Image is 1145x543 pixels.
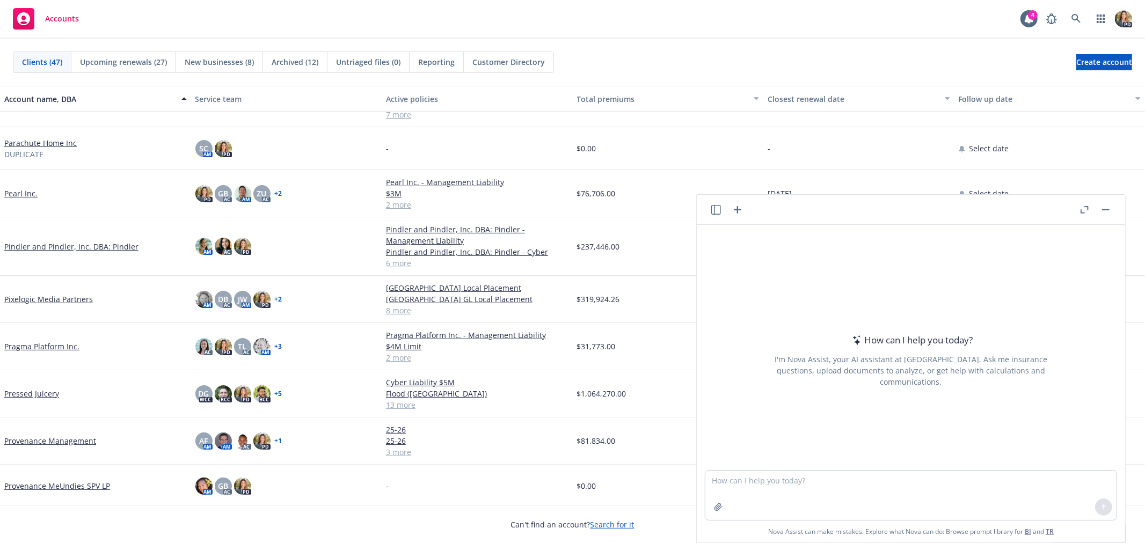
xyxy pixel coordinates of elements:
img: photo [234,432,251,450]
span: $31,773.00 [577,341,616,352]
a: TR [1046,527,1054,536]
img: photo [253,291,271,308]
a: Search for it [590,519,635,530]
img: photo [215,238,232,255]
img: photo [234,478,251,495]
a: [GEOGRAPHIC_DATA] GL Local Placement [386,293,568,305]
span: $81,834.00 [577,435,616,446]
a: Pragma Platform Inc. - Management Liability [386,329,568,341]
a: Cyber Liability $5M [386,377,568,388]
img: photo [253,385,271,402]
a: Flood ([GEOGRAPHIC_DATA]) [386,388,568,399]
a: $4M Limit [386,341,568,352]
span: JW [238,293,247,305]
span: $1,064,270.00 [577,388,626,399]
img: photo [253,338,271,355]
button: Service team [191,86,382,112]
a: $3M [386,188,568,199]
button: Total premiums [573,86,764,112]
img: photo [1115,10,1132,27]
div: Follow up date [959,93,1129,105]
img: photo [195,185,213,202]
a: Pragma Platform Inc. [4,341,79,352]
a: Pearl Inc. [4,188,38,199]
span: $0.00 [577,143,596,154]
span: DG [199,388,209,399]
a: 25-26 [386,435,568,446]
img: photo [234,185,251,202]
a: + 2 [275,296,282,303]
img: photo [234,238,251,255]
div: Closest renewal date [768,93,938,105]
a: 3 more [386,446,568,458]
span: New businesses (8) [185,56,254,68]
img: photo [195,238,213,255]
a: 25-26 [386,424,568,435]
div: How can I help you today? [849,333,973,347]
a: Pindler and Pindler, Inc. DBA: Pindler - Cyber [386,246,568,258]
span: $319,924.26 [577,293,620,305]
a: + 1 [275,438,282,444]
a: 13 more [386,399,568,410]
a: Accounts [9,4,83,34]
a: Report a Bug [1041,8,1062,30]
a: Pearl Inc. - Management Liability [386,177,568,188]
span: Create account [1076,52,1132,72]
a: 2 more [386,352,568,363]
img: photo [215,338,232,355]
a: 6 more [386,258,568,269]
a: + 2 [275,190,282,197]
a: 8 more [386,305,568,316]
a: Provenance MeUndies SPV LP [4,480,110,491]
span: - [386,480,389,491]
div: Active policies [386,93,568,105]
span: SC [199,143,208,154]
img: photo [215,140,232,157]
span: $237,446.00 [577,241,620,252]
span: Reporting [418,56,455,68]
span: Select date [969,143,1009,154]
button: Active policies [382,86,573,112]
img: photo [253,432,271,450]
span: [DATE] [768,188,792,199]
img: photo [215,385,232,402]
span: Clients (47) [22,56,62,68]
a: + 5 [275,391,282,397]
span: Archived (12) [272,56,318,68]
img: photo [234,385,251,402]
a: [GEOGRAPHIC_DATA] Local Placement [386,282,568,293]
a: Create account [1076,54,1132,70]
img: photo [195,291,213,308]
span: - [768,143,770,154]
a: Pindler and Pindler, Inc. DBA: Pindler [4,241,138,252]
span: Nova Assist can make mistakes. Explore what Nova can do: Browse prompt library for and [701,520,1121,542]
span: Select date [969,188,1009,199]
a: BI [1025,527,1031,536]
span: DUPLICATE [4,149,43,160]
a: Switch app [1090,8,1112,30]
span: AF [200,435,208,446]
span: Can't find an account? [511,519,635,530]
span: GB [218,188,228,199]
span: ZU [257,188,267,199]
a: Pindler and Pindler, Inc. DBA: Pindler - Management Liability [386,224,568,246]
a: 7 more [386,109,568,120]
img: photo [195,338,213,355]
a: 2 more [386,199,568,210]
div: Total premiums [577,93,748,105]
span: $0.00 [577,480,596,491]
span: GB [218,480,228,491]
a: Pixelogic Media Partners [4,293,93,305]
span: DB [218,293,228,305]
img: photo [195,478,213,495]
div: Account name, DBA [4,93,175,105]
span: $76,706.00 [577,188,616,199]
a: Parachute Home Inc [4,137,77,149]
span: - [386,143,389,154]
span: TL [238,341,247,352]
a: + 3 [275,343,282,350]
span: Upcoming renewals (27) [80,56,167,68]
a: Provenance Management [4,435,96,446]
div: I'm Nova Assist, your AI assistant at [GEOGRAPHIC_DATA]. Ask me insurance questions, upload docum... [760,354,1062,387]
